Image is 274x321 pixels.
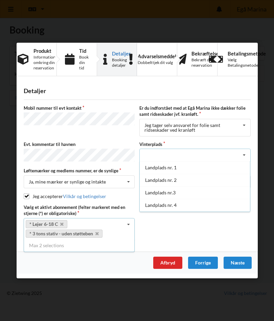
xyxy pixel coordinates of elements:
[29,179,106,184] div: Ja, mine mærker er synlige og intakte
[24,105,135,111] label: Mobil nummer til evt kontakt
[153,257,182,269] div: Afbryd
[24,239,135,252] div: Max 2 selections
[140,174,250,186] div: Landplads nr. 2
[33,55,55,71] div: Information omkring din reservation
[191,57,219,68] div: Bekræft din reservation
[112,51,131,56] div: Detaljer
[24,87,251,95] div: Detaljer
[24,141,135,147] label: Evt. kommentar til havnen
[140,186,250,199] div: Landplads nr.3
[140,161,250,174] div: Landplads nr. 1
[79,55,88,71] div: Book din tid
[144,123,240,132] div: Jeg tager selv ansvaret for folie samt ridseskader ved kranløft
[138,53,185,59] div: Advarselsmeddelelse
[228,51,266,56] div: Betalingsmetode
[33,48,55,53] div: Produkt
[228,57,266,68] div: Vælg Betalingsmetode
[26,220,67,228] a: * Lejer 6-18 C
[191,51,219,56] div: Bekræftelse
[79,48,88,53] div: Tid
[112,57,131,68] div: Booking detaljer
[24,168,135,174] label: Løftemærker og medlems nummer, er de synlige
[138,60,185,65] div: Dobbelttjek dit valg
[139,141,250,147] label: Vinterplads
[188,257,218,269] div: Forrige
[139,105,250,117] label: Er du indforstået med at Egå Marina ikke dækker folie samt ridseskader jvf. kranløft.
[26,230,102,238] a: * 3 tons stativ - uden støtteben
[140,199,250,211] div: Landplads nr. 4
[24,193,106,199] label: Jeg accepterer
[224,257,252,269] div: Næste
[139,168,250,174] label: Kranløft
[63,193,106,199] a: Vilkår og betingelser
[24,204,135,216] label: Vælg et aktivt abonnement (felter markeret med en stjerne (*) er obligatoriske)
[140,211,250,224] div: Landplads nr. 5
